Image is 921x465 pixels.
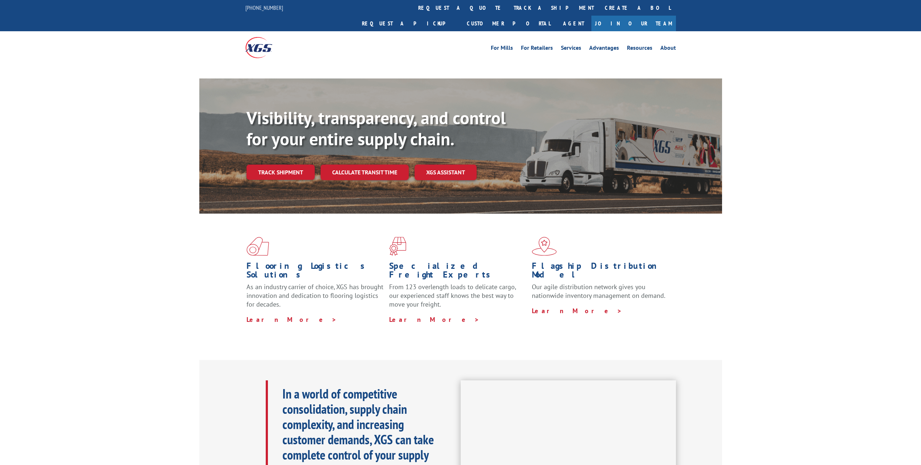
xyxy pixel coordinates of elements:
a: [PHONE_NUMBER] [245,4,283,11]
a: Resources [627,45,652,53]
p: From 123 overlength loads to delicate cargo, our experienced staff knows the best way to move you... [389,283,526,315]
h1: Flooring Logistics Solutions [246,262,384,283]
a: Agent [556,16,591,31]
a: Learn More > [246,315,337,324]
span: As an industry carrier of choice, XGS has brought innovation and dedication to flooring logistics... [246,283,383,308]
img: xgs-icon-total-supply-chain-intelligence-red [246,237,269,256]
span: Our agile distribution network gives you nationwide inventory management on demand. [532,283,665,300]
a: Calculate transit time [321,165,409,180]
img: xgs-icon-flagship-distribution-model-red [532,237,557,256]
a: Learn More > [532,307,622,315]
a: Track shipment [246,165,315,180]
a: For Retailers [521,45,553,53]
a: Request a pickup [356,16,461,31]
a: Advantages [589,45,619,53]
a: Services [561,45,581,53]
a: About [660,45,676,53]
img: xgs-icon-focused-on-flooring-red [389,237,406,256]
a: XGS ASSISTANT [415,165,477,180]
a: Join Our Team [591,16,676,31]
b: Visibility, transparency, and control for your entire supply chain. [246,106,506,150]
h1: Specialized Freight Experts [389,262,526,283]
a: For Mills [491,45,513,53]
a: Learn More > [389,315,480,324]
h1: Flagship Distribution Model [532,262,669,283]
a: Customer Portal [461,16,556,31]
